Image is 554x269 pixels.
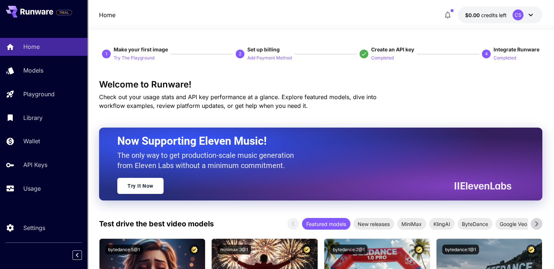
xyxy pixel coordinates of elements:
[302,220,350,228] span: Featured models
[189,245,199,254] button: Certified Model – Vetted for best performance and includes a commercial license.
[429,220,455,228] span: KlingAI
[23,160,47,169] p: API Keys
[495,220,531,228] span: Google Veo
[458,7,542,23] button: $0.00CS
[353,220,394,228] span: New releases
[23,223,45,232] p: Settings
[371,46,414,52] span: Create an API key
[247,53,292,62] button: Add Payment Method
[371,55,394,62] p: Completed
[302,218,350,230] div: Featured models
[117,150,299,171] p: The only way to get production-scale music generation from Eleven Labs without a minimum commitment.
[117,134,506,148] h2: Now Supporting Eleven Music!
[114,46,168,52] span: Make your first image
[429,218,455,230] div: KlingAI
[114,53,154,62] button: Try The Playground
[23,137,40,145] p: Wallet
[99,79,542,90] h3: Welcome to Runware!
[239,51,241,57] p: 2
[99,93,377,109] span: Check out your usage stats and API key performance at a glance. Explore featured models, dive int...
[494,55,516,62] p: Completed
[23,42,40,51] p: Home
[23,66,43,75] p: Models
[56,8,72,17] span: Add your payment card to enable full platform functionality.
[442,245,479,254] button: bytedance:1@1
[217,245,251,254] button: minimax:3@1
[481,12,507,18] span: credits left
[526,245,536,254] button: Certified Model – Vetted for best performance and includes a commercial license.
[512,9,523,20] div: CS
[330,245,368,254] button: bytedance:2@1
[78,249,87,262] div: Collapse sidebar
[247,55,292,62] p: Add Payment Method
[56,10,72,15] span: TRIAL
[494,53,516,62] button: Completed
[457,218,492,230] div: ByteDance
[371,53,394,62] button: Completed
[114,55,154,62] p: Try The Playground
[99,218,214,229] p: Test drive the best video models
[105,245,143,254] button: bytedance:5@1
[485,51,487,57] p: 4
[23,90,55,98] p: Playground
[353,218,394,230] div: New releases
[414,245,424,254] button: Certified Model – Vetted for best performance and includes a commercial license.
[117,178,164,194] a: Try It Now
[465,11,507,19] div: $0.00
[495,218,531,230] div: Google Veo
[465,12,481,18] span: $0.00
[99,11,115,19] a: Home
[494,46,539,52] span: Integrate Runware
[457,220,492,228] span: ByteDance
[99,11,115,19] nav: breadcrumb
[72,250,82,260] button: Collapse sidebar
[397,220,426,228] span: MiniMax
[105,51,108,57] p: 1
[302,245,312,254] button: Certified Model – Vetted for best performance and includes a commercial license.
[23,184,41,193] p: Usage
[23,113,43,122] p: Library
[397,218,426,230] div: MiniMax
[247,46,280,52] span: Set up billing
